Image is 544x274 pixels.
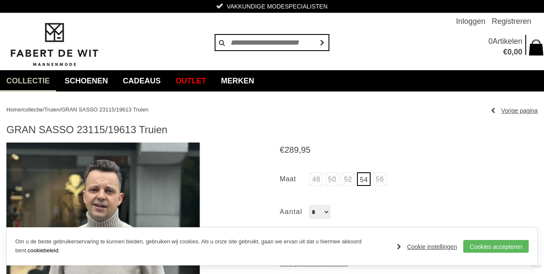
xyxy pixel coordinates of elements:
span: / [42,106,44,113]
span: Gratis verzending [280,226,340,234]
span: , [299,145,301,154]
span: / [21,106,23,113]
span: 0 [507,48,512,56]
a: Home [6,106,21,113]
a: Outlet [169,70,212,91]
a: collectie [23,106,42,113]
label: Aantal [280,205,309,219]
span: , [512,48,514,56]
a: Inloggen [456,13,485,30]
span: 95 [301,145,310,154]
a: Cookie instellingen [397,240,457,253]
a: Merken [215,70,261,91]
a: Vorige pagina [491,104,538,117]
a: cookiebeleid [28,247,58,254]
span: 00 [514,48,522,56]
span: € [503,48,507,56]
span: / [59,106,61,113]
a: Cookies accepteren [463,240,529,253]
img: Fabert de Wit [6,22,102,68]
a: GRAN SASSO 23115/19613 Truien [61,106,148,113]
span: € [280,145,284,154]
h1: GRAN SASSO 23115/19613 Truien [6,123,538,136]
a: 54 [357,172,371,186]
p: Om u de beste gebruikerservaring te kunnen bieden, gebruiken wij cookies. Als u onze site gebruik... [15,237,388,255]
a: Cadeaus [116,70,167,91]
span: 289 [284,145,298,154]
a: Schoenen [58,70,114,91]
a: Truien [44,106,59,113]
span: 0 [488,37,493,46]
ul: Maat [280,172,538,188]
span: Artikelen [493,37,522,46]
a: Registreren [492,13,531,30]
